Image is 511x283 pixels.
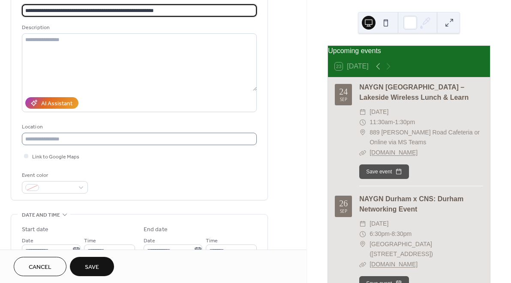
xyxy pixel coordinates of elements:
span: 889 [PERSON_NAME] Road Cafeteria or Online via MS Teams [370,128,483,148]
span: Time [84,236,96,245]
div: ​ [359,229,366,239]
div: ​ [359,219,366,229]
span: 6:30pm [370,229,390,239]
div: 24 [339,87,348,96]
button: Save [70,257,114,276]
a: NAYGN Durham x CNS: Durham Networking Event [359,195,463,213]
span: [DATE] [370,219,388,229]
div: Description [22,23,255,32]
div: ​ [359,128,366,138]
span: Time [206,236,218,245]
span: Cancel [29,263,51,272]
div: ​ [359,117,366,128]
a: [DOMAIN_NAME] [370,149,418,156]
button: Cancel [14,257,66,276]
div: AI Assistant [41,99,72,108]
span: [DATE] [370,107,388,117]
div: Sep [340,98,347,102]
div: Sep [340,209,347,214]
span: 1:30pm [395,117,415,128]
div: Location [22,122,255,131]
div: ​ [359,107,366,117]
div: End date [144,225,168,234]
span: 8:30pm [392,229,412,239]
button: AI Assistant [25,97,78,109]
span: [GEOGRAPHIC_DATA] ([STREET_ADDRESS]) [370,239,483,260]
span: - [393,117,395,128]
span: Link to Google Maps [32,152,79,161]
span: Save [85,263,99,272]
div: Event color [22,171,86,180]
span: - [390,229,392,239]
div: Upcoming events [328,46,490,56]
span: Date [144,236,155,245]
div: ​ [359,148,366,158]
a: [DOMAIN_NAME] [370,261,418,268]
div: ​ [359,239,366,250]
div: ​ [359,259,366,270]
button: Save event [359,164,409,179]
div: 26 [339,199,348,208]
span: 11:30am [370,117,393,128]
div: Start date [22,225,48,234]
span: Date and time [22,211,60,220]
span: Date [22,236,33,245]
a: NAYGN [GEOGRAPHIC_DATA] – Lakeside Wireless Lunch & Learn [359,83,469,101]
